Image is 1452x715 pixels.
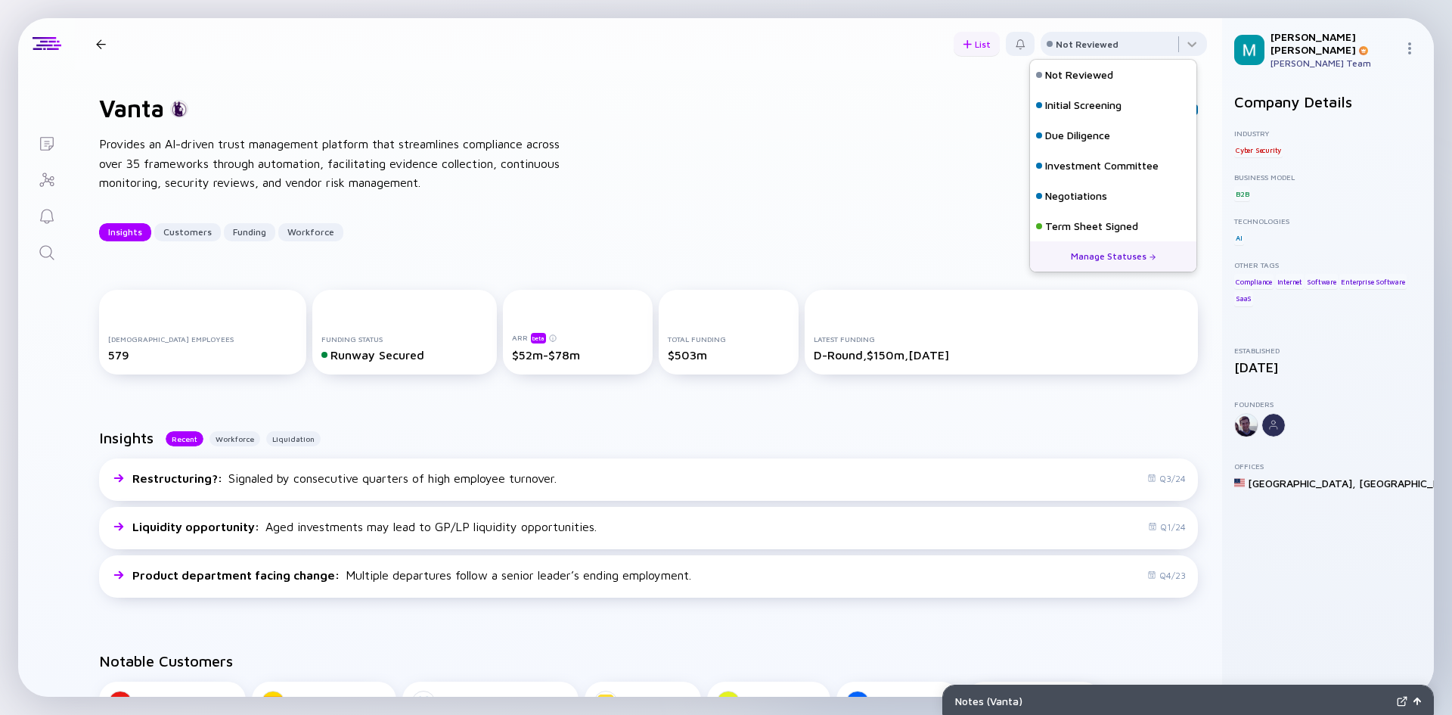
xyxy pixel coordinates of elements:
div: $503m [668,348,790,362]
a: Lists [18,124,75,160]
button: Workforce [209,431,260,446]
div: Signaled by consecutive quarters of high employee turnover. [132,471,557,485]
div: Compliance [1234,274,1274,289]
div: Mistral AI [291,696,345,710]
div: Miro [624,696,650,710]
div: $52m-$78m [512,348,644,362]
div: Aged investments may lead to GP/LP liquidity opportunities. [132,520,597,533]
div: Latest Funding [814,334,1189,344]
img: Menu [1404,42,1416,54]
div: Due Diligence [1045,128,1110,143]
a: Investor Map [18,160,75,197]
div: Industry [1234,129,1422,138]
div: 579 [108,348,297,362]
button: List [954,32,1000,56]
div: Runway Secured [321,348,488,362]
div: Negotiations [1045,188,1107,204]
div: [DATE] [1234,359,1422,375]
div: Other Tags [1234,260,1422,269]
h2: Company Details [1234,93,1422,110]
button: Customers [154,223,221,241]
span: Product department facing change : [132,568,343,582]
div: Founders [1234,399,1422,409]
img: United States Flag [1234,477,1245,488]
div: AI [1234,230,1244,245]
button: Insights [99,223,151,241]
div: Term Sheet Signed [1045,219,1138,234]
button: Workforce [278,223,343,241]
div: [GEOGRAPHIC_DATA] , [1248,477,1356,490]
div: Belvo [876,696,908,710]
div: Business Model [1234,173,1422,182]
a: Reminders [18,197,75,233]
h2: Notable Customers [99,652,1198,670]
img: Expand Notes [1397,696,1407,707]
div: Internet [1276,274,1304,289]
div: ARR [512,332,644,344]
div: [DEMOGRAPHIC_DATA] Employees [108,334,297,344]
img: Mordechai Profile Picture [1234,35,1264,65]
div: Ramp [746,696,779,710]
div: Total Funding [668,334,790,344]
div: Workforce [278,220,343,244]
div: Multiple departures follow a senior leader’s ending employment. [132,568,691,582]
div: Notes ( Vanta ) [955,695,1391,707]
a: Search [18,233,75,269]
img: Open Notes [1413,698,1421,705]
div: Enterprise Software [1339,274,1406,289]
div: Software [1305,274,1337,289]
div: Modern Health [442,696,527,710]
div: Insights [99,220,151,244]
div: B2B [1234,186,1250,201]
h1: Vanta [99,94,164,123]
div: Funding [224,220,275,244]
div: Provides an AI-driven trust management platform that streamlines compliance across over 35 framew... [99,135,583,193]
div: Q3/24 [1147,473,1186,484]
h2: Insights [99,429,154,446]
div: Offices [1234,462,1422,471]
div: Manage Statuses [1030,241,1196,272]
div: Q4/23 [1147,570,1186,581]
span: Liquidity opportunity : [132,520,262,533]
div: D-Round, $150m, [DATE] [814,348,1189,362]
span: Restructuring? : [132,471,225,485]
div: ZoomInfo [138,696,194,710]
div: Investment Committee [1045,158,1159,173]
button: Funding [224,223,275,241]
div: Funding Status [321,334,488,344]
div: [PERSON_NAME] [PERSON_NAME] [1270,30,1398,56]
div: beta [531,333,546,344]
div: [PERSON_NAME] Team [1270,58,1398,69]
div: Not Reviewed [1056,39,1118,50]
div: Technologies [1234,216,1422,225]
button: Recent [166,431,203,446]
div: Not Reviewed [1045,67,1113,82]
div: List [954,33,1000,56]
div: Customers [154,220,221,244]
div: SaaS [1234,291,1253,306]
div: Q1/24 [1148,521,1186,533]
div: Cyber Security [1234,142,1283,157]
div: Initial Screening [1045,98,1122,113]
div: Established [1234,346,1422,355]
button: Liquidation [266,431,321,446]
